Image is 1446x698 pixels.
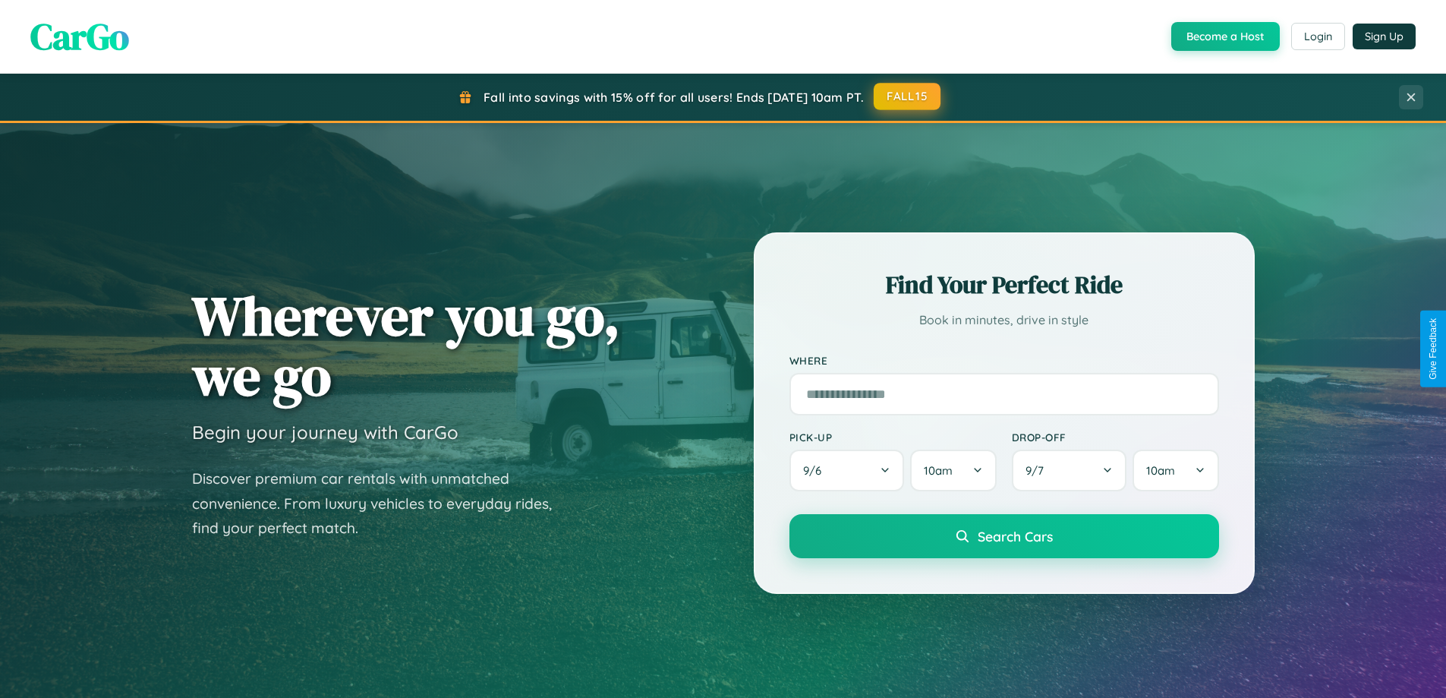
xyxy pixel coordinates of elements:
[192,421,458,444] h3: Begin your journey with CarGo
[1291,23,1345,50] button: Login
[978,528,1053,545] span: Search Cars
[1133,450,1218,491] button: 10am
[1025,463,1051,478] span: 9 / 7
[789,354,1219,367] label: Where
[192,466,572,541] p: Discover premium car rentals with unmatched convenience. From luxury vehicles to everyday rides, ...
[1012,450,1127,491] button: 9/7
[789,514,1219,558] button: Search Cars
[803,463,829,478] span: 9 / 6
[789,309,1219,331] p: Book in minutes, drive in style
[924,463,953,478] span: 10am
[789,431,997,444] label: Pick-up
[484,90,864,105] span: Fall into savings with 15% off for all users! Ends [DATE] 10am PT.
[910,450,996,491] button: 10am
[1353,24,1416,49] button: Sign Up
[874,83,940,110] button: FALL15
[192,286,620,406] h1: Wherever you go, we go
[789,450,905,491] button: 9/6
[30,11,129,62] span: CarGo
[1012,431,1219,444] label: Drop-off
[789,268,1219,302] h2: Find Your Perfect Ride
[1171,22,1280,51] button: Become a Host
[1146,463,1175,478] span: 10am
[1428,318,1438,380] div: Give Feedback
